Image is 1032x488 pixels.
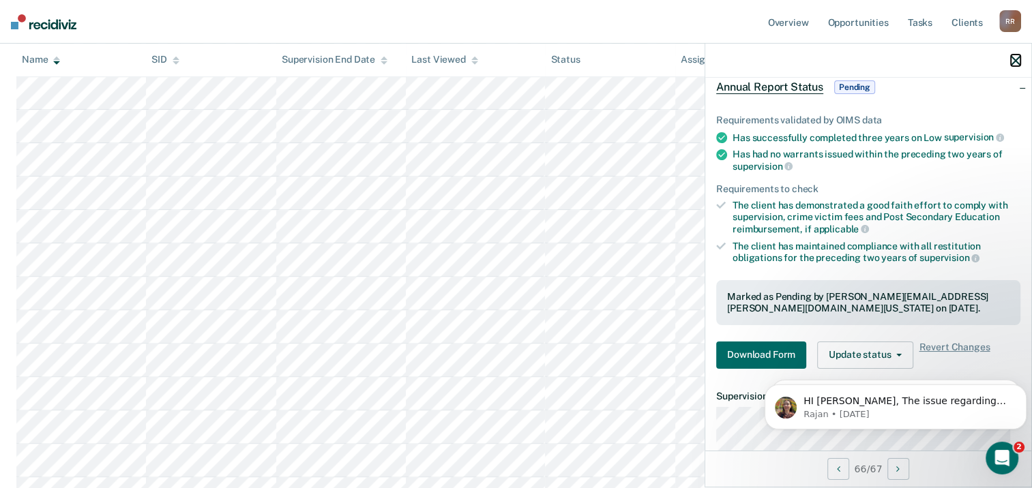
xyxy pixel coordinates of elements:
span: applicable [814,224,869,234]
div: 66 / 67 [705,451,1031,487]
div: The client has maintained compliance with all restitution obligations for the preceding two years of [733,241,1020,264]
div: Requirements to check [716,183,1020,195]
img: Recidiviz [11,14,76,29]
button: Download Form [716,341,806,369]
span: Pending [834,80,875,94]
div: Has successfully completed three years on Low [733,132,1020,144]
div: Marked as Pending by [PERSON_NAME][EMAIL_ADDRESS][PERSON_NAME][DOMAIN_NAME][US_STATE] on [DATE]. [727,291,1009,314]
a: Navigate to form link [716,341,812,369]
span: supervision [733,161,793,172]
dt: Supervision [716,391,1020,402]
span: Annual Report Status [716,80,823,94]
div: Assigned to [681,55,745,66]
div: SID [151,55,179,66]
span: 2 [1014,442,1024,453]
div: The client has demonstrated a good faith effort to comply with supervision, crime victim fees and... [733,200,1020,234]
button: Update status [817,341,913,369]
button: Previous Opportunity [827,458,849,480]
span: supervision [919,252,979,263]
span: Revert Changes [919,341,990,369]
div: R R [999,10,1021,32]
div: Requirements validated by OIMS data [716,115,1020,126]
div: Has had no warrants issued within the preceding two years of [733,149,1020,172]
div: Last Viewed [411,55,477,66]
button: Next Opportunity [887,458,909,480]
iframe: Intercom live chat [986,442,1018,474]
iframe: Intercom notifications message [759,356,1032,451]
div: Annual Report StatusPending [705,65,1031,109]
div: Name [22,55,60,66]
div: Supervision End Date [282,55,387,66]
span: supervision [944,132,1004,142]
div: Status [550,55,580,66]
